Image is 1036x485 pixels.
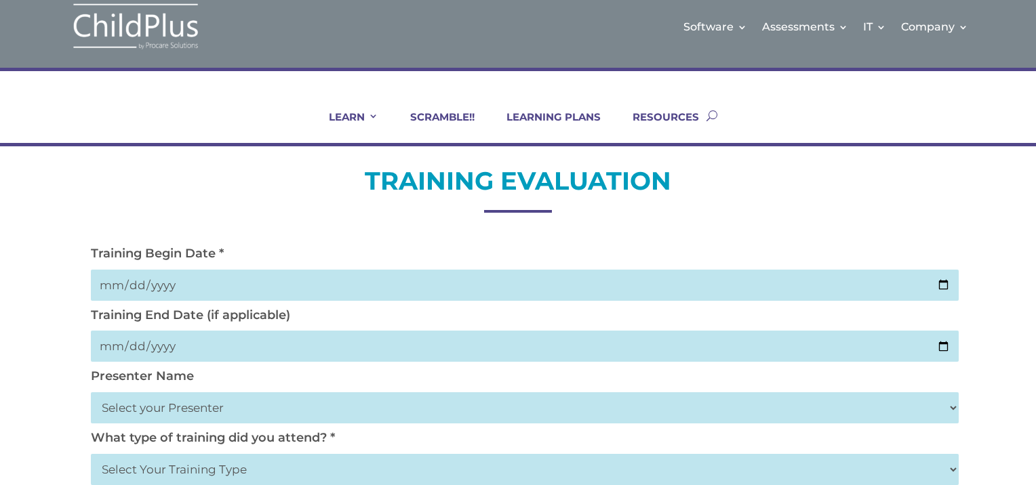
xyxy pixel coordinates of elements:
label: What type of training did you attend? * [91,430,335,445]
a: LEARN [312,110,378,143]
a: SCRAMBLE!! [393,110,475,143]
label: Presenter Name [91,368,194,383]
label: Training End Date (if applicable) [91,308,290,322]
label: Training Begin Date * [91,246,224,261]
h2: TRAINING EVALUATION [84,165,952,204]
a: RESOURCES [616,110,699,143]
a: LEARNING PLANS [490,110,601,143]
